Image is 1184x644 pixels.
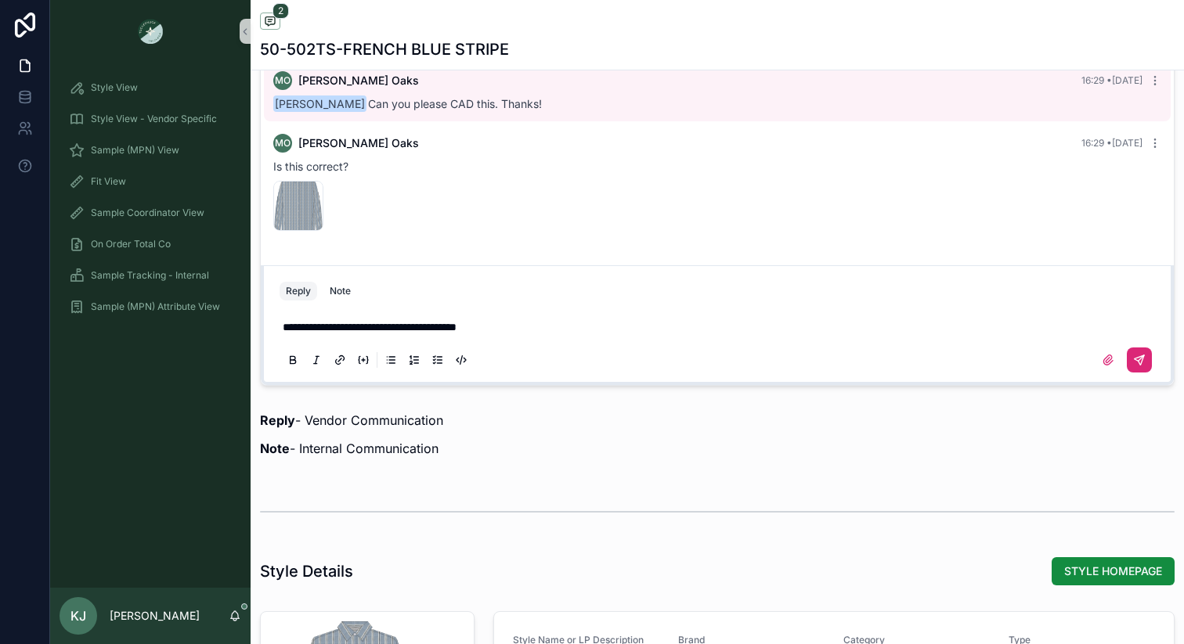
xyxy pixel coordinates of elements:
span: MO [275,74,291,87]
button: Reply [280,282,317,300]
span: Can you please CAD this. Thanks! [273,97,542,110]
span: Style View - Vendor Specific [91,113,217,125]
span: [PERSON_NAME] [273,95,366,112]
strong: Reply [260,412,295,428]
img: App logo [138,19,163,44]
p: - Internal Communication [260,439,1175,458]
a: Fit View [60,167,241,196]
p: [PERSON_NAME] [110,608,200,624]
a: Sample Tracking - Internal [60,261,241,290]
button: Note [323,282,357,300]
span: Sample (MPN) View [91,144,179,157]
strong: Note [260,441,290,456]
h1: Style Details [260,560,353,582]
div: Note [330,285,351,297]
a: Sample (MPN) View [60,136,241,164]
span: 2 [273,3,289,19]
span: 16:29 • [DATE] [1081,74,1142,86]
a: Style View [60,74,241,102]
div: scrollable content [50,63,251,341]
a: Sample Coordinator View [60,199,241,227]
span: STYLE HOMEPAGE [1064,563,1162,579]
span: Style View [91,81,138,94]
button: 2 [260,13,280,32]
span: KJ [70,606,86,625]
button: STYLE HOMEPAGE [1052,557,1175,585]
a: On Order Total Co [60,230,241,258]
a: Style View - Vendor Specific [60,105,241,133]
p: - Vendor Communication [260,411,1175,430]
span: [PERSON_NAME] Oaks [298,135,419,151]
h1: 50-502TS-FRENCH BLUE STRIPE [260,38,509,60]
span: Sample (MPN) Attribute View [91,300,220,313]
span: 16:29 • [DATE] [1081,137,1142,149]
span: Is this correct? [273,160,348,173]
span: Sample Coordinator View [91,207,204,219]
span: On Order Total Co [91,238,171,250]
span: Sample Tracking - Internal [91,269,209,282]
span: [PERSON_NAME] Oaks [298,73,419,88]
span: Fit View [91,175,126,188]
span: MO [275,137,291,149]
a: Sample (MPN) Attribute View [60,293,241,321]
